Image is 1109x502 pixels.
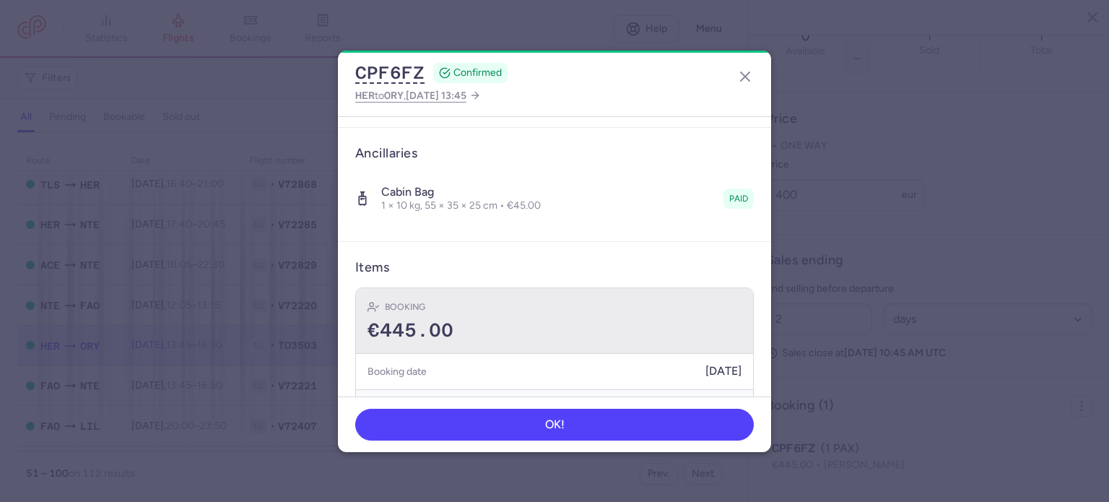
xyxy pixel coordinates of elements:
[355,87,466,105] span: to ,
[705,365,741,378] span: [DATE]
[368,320,453,342] span: €445.00
[356,389,753,419] button: Show transactions
[368,363,427,381] h5: Booking date
[355,259,389,276] h3: Items
[355,62,425,84] button: CPF6FZ
[729,191,748,206] span: paid
[355,409,754,441] button: OK!
[355,90,375,101] span: HER
[355,145,754,162] h3: Ancillaries
[356,288,753,354] div: Booking€445.00
[545,418,565,431] span: OK!
[381,199,541,212] p: 1 × 10 kg, 55 × 35 × 25 cm • €45.00
[381,185,541,199] h4: Cabin bag
[385,300,425,314] h4: Booking
[355,87,481,105] a: HERtoORY,[DATE] 13:45
[406,90,466,102] span: [DATE] 13:45
[453,66,502,80] span: CONFIRMED
[384,90,404,101] span: ORY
